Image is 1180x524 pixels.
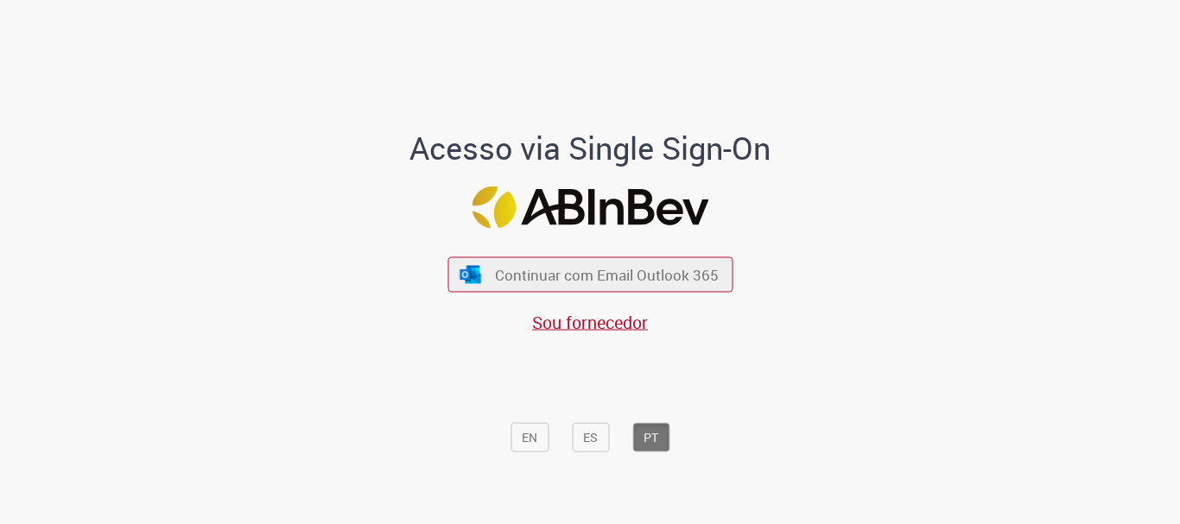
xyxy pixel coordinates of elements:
button: ícone Azure/Microsoft 360 Continuar com Email Outlook 365 [447,257,733,293]
button: EN [511,423,549,452]
h1: Acesso via Single Sign-On [351,131,830,166]
img: Logo ABInBev [472,186,708,229]
button: PT [632,423,669,452]
img: ícone Azure/Microsoft 360 [459,265,483,283]
button: ES [572,423,609,452]
span: Continuar com Email Outlook 365 [495,265,719,285]
a: Sou fornecedor [532,311,648,334]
